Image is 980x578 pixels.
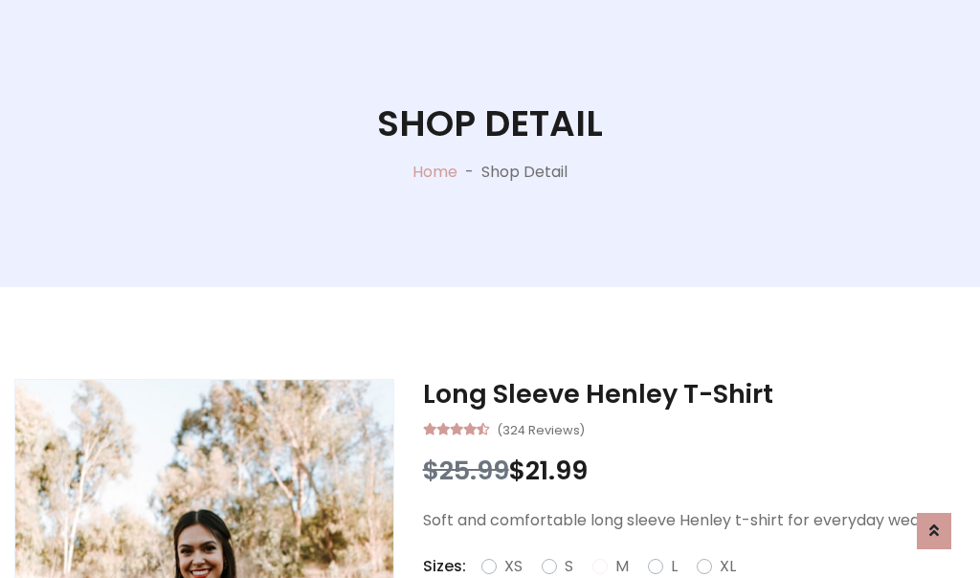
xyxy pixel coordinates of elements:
p: Shop Detail [481,161,568,184]
label: XS [504,555,523,578]
p: Sizes: [423,555,466,578]
label: S [565,555,573,578]
h1: Shop Detail [377,102,603,145]
h3: Long Sleeve Henley T-Shirt [423,379,966,410]
p: - [457,161,481,184]
p: Soft and comfortable long sleeve Henley t-shirt for everyday wear. [423,509,966,532]
span: $25.99 [423,453,509,488]
span: 21.99 [525,453,588,488]
label: XL [720,555,736,578]
h3: $ [423,456,966,486]
small: (324 Reviews) [497,417,585,440]
label: M [615,555,629,578]
label: L [671,555,678,578]
a: Home [412,161,457,183]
